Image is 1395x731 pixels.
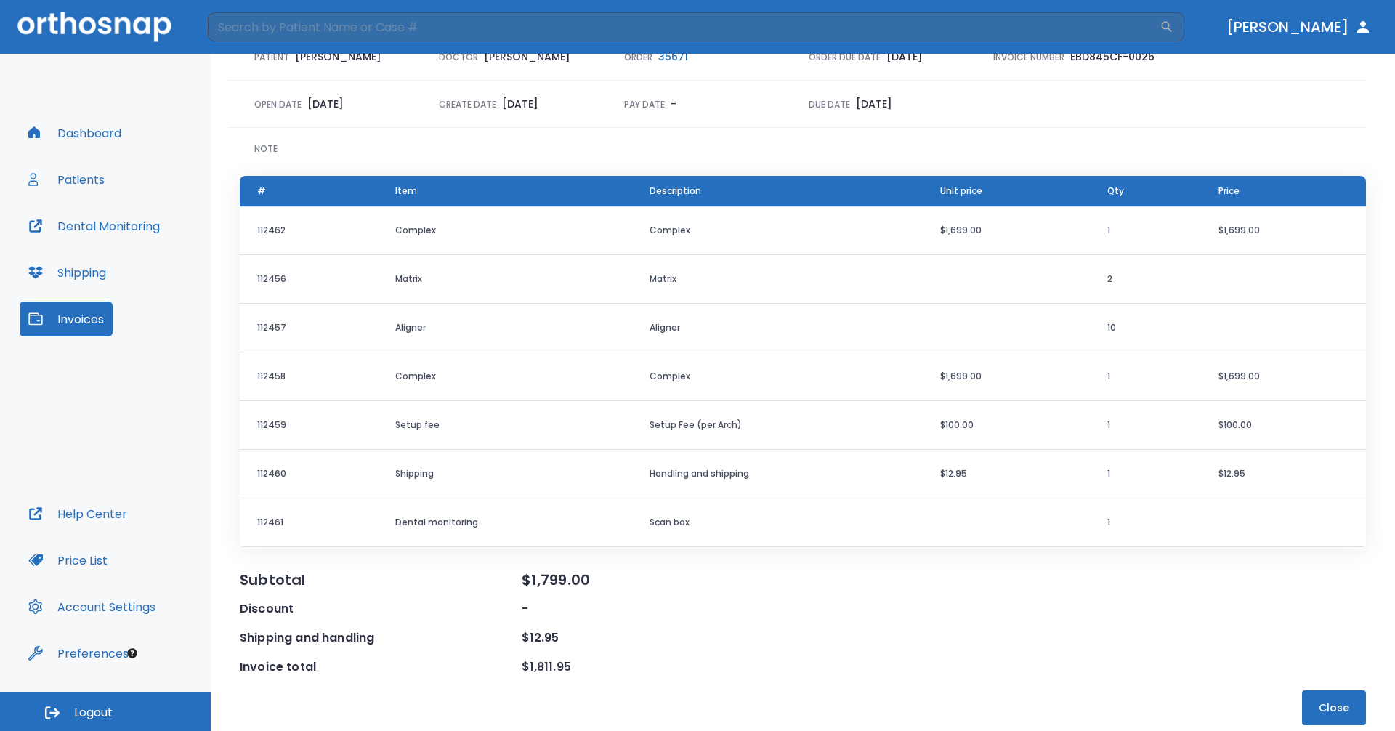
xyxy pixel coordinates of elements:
td: $1,699.00 [1201,352,1366,401]
div: - [522,600,804,618]
p: Invoice Number [993,51,1064,64]
span: Description [650,185,701,198]
td: 1 [1090,450,1201,498]
div: Invoice total [240,658,522,676]
td: $100.00 [1201,401,1366,450]
td: Scan box [632,498,923,547]
td: $1,699.00 [923,206,1089,255]
button: Gif picker [46,476,57,488]
button: Help Center [20,496,136,531]
input: Search by Patient Name or Case # [208,12,1160,41]
p: Order due date [809,51,881,64]
p: [DATE] [502,95,538,113]
p: Note [254,142,278,156]
p: Due Date [809,98,850,111]
button: Dashboard [20,116,130,150]
td: 112459 [240,401,378,450]
p: [PERSON_NAME] [484,48,570,65]
div: $1,811.95 [522,658,804,676]
td: Handling and shipping [632,450,923,498]
span: Qty [1107,185,1124,198]
button: Send a message… [249,470,272,493]
td: $1,699.00 [1201,206,1366,255]
img: Profile image for Ma [41,8,65,31]
button: Dental Monitoring [20,209,169,243]
img: Orthosnap [17,12,171,41]
td: Matrix [632,255,923,304]
button: Price List [20,543,116,578]
td: 112460 [240,450,378,498]
p: [DATE] [307,95,344,113]
td: Complex [378,206,632,255]
td: Complex [632,206,923,255]
div: Subtotal [240,571,522,589]
div: Shipping and handling [240,629,522,647]
td: 112456 [240,255,378,304]
span: 35671 [658,49,688,64]
td: Matrix [378,255,632,304]
td: Aligner [378,304,632,352]
td: 112458 [240,352,378,401]
td: $1,699.00 [923,352,1089,401]
h1: Orthosnap [91,7,151,18]
span: # [257,185,266,198]
button: [PERSON_NAME] [1221,14,1378,40]
button: go back [9,6,37,33]
p: EBD845CF-0026 [1070,48,1155,65]
td: Aligner [632,304,923,352]
button: Invoices [20,302,113,336]
td: 10 [1090,304,1201,352]
textarea: Message… [12,445,278,470]
td: 112462 [240,206,378,255]
button: Shipping [20,255,115,290]
span: Price [1218,185,1240,198]
td: 112461 [240,498,378,547]
td: Complex [378,352,632,401]
div: Close [255,6,281,32]
img: Profile image for Michael [62,8,85,31]
td: $12.95 [1201,450,1366,498]
button: Emoji picker [23,476,34,488]
button: Account Settings [20,589,164,624]
div: $12.95 [522,629,804,647]
div: Tooltip anchor [126,647,139,660]
p: Patient [254,51,289,64]
td: 112457 [240,304,378,352]
p: Create Date [439,98,496,111]
p: Pay Date [624,98,665,111]
td: Setup fee [378,401,632,450]
button: Close [1302,690,1366,725]
p: [DATE] [856,95,892,113]
button: Home [227,6,255,33]
p: Doctor [439,51,478,64]
span: Item [395,185,417,198]
td: Shipping [378,450,632,498]
td: 1 [1090,498,1201,547]
p: - [671,95,676,113]
p: [DATE] [886,48,923,65]
button: Start recording [92,476,104,488]
button: Preferences [20,636,137,671]
td: Complex [632,352,923,401]
span: Unit price [940,185,982,198]
td: 2 [1090,255,1201,304]
span: Logout [74,705,113,721]
td: 1 [1090,206,1201,255]
p: Open Date [254,98,302,111]
td: Setup Fee (per Arch) [632,401,923,450]
p: A few minutes [102,18,170,33]
p: [PERSON_NAME] [295,48,381,65]
td: $12.95 [923,450,1089,498]
td: Dental monitoring [378,498,632,547]
button: Patients [20,162,113,197]
td: 1 [1090,352,1201,401]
